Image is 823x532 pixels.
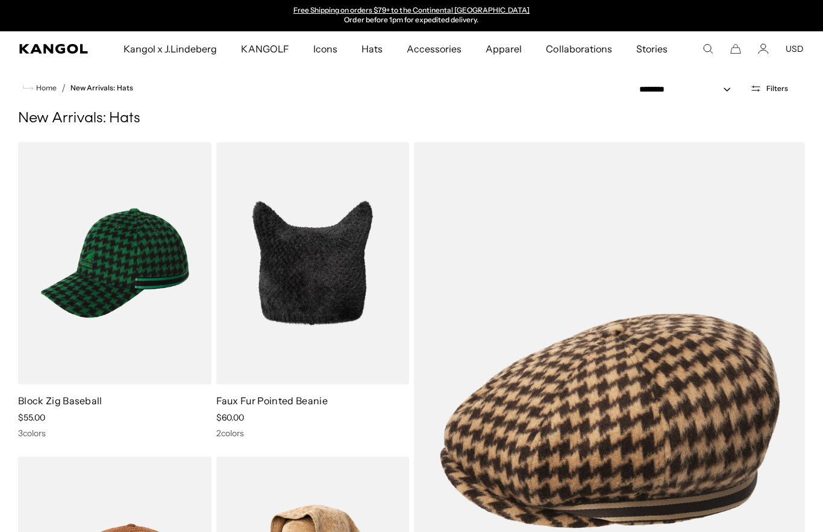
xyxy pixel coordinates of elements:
a: New Arrivals: Hats [70,84,133,92]
span: Hats [361,31,383,66]
a: Stories [624,31,680,66]
select: Sort by: Featured [634,83,743,96]
div: 2 colors [216,428,410,439]
summary: Search here [703,43,713,54]
a: Icons [301,31,349,66]
span: Home [34,84,57,92]
a: Kangol x J.Lindeberg [111,31,230,66]
span: Stories [636,31,668,66]
span: Icons [313,31,337,66]
span: $55.00 [18,412,45,423]
span: $60.00 [216,412,244,423]
a: Free Shipping on orders $79+ to the Continental [GEOGRAPHIC_DATA] [293,5,530,14]
slideshow-component: Announcement bar [287,6,536,25]
a: Kangol [19,44,89,54]
span: Accessories [407,31,462,66]
li: / [57,81,66,95]
button: USD [786,43,804,54]
a: Home [23,83,57,93]
span: Collaborations [546,31,612,66]
img: Faux Fur Pointed Beanie [216,142,410,384]
span: Kangol x J.Lindeberg [124,31,217,66]
a: Apparel [474,31,534,66]
a: Collaborations [534,31,624,66]
img: Block Zig Baseball [18,142,211,384]
a: Block Zig Baseball [18,395,102,407]
div: 3 colors [18,428,211,439]
span: Filters [766,84,788,93]
button: Cart [730,43,741,54]
span: Apparel [486,31,522,66]
button: Open filters [743,83,795,94]
a: KANGOLF [229,31,301,66]
p: Order before 1pm for expedited delivery. [293,16,530,25]
div: 2 of 2 [287,6,536,25]
span: KANGOLF [241,31,289,66]
a: Faux Fur Pointed Beanie [216,395,328,407]
a: Accessories [395,31,474,66]
div: Announcement [287,6,536,25]
a: Hats [349,31,395,66]
h1: New Arrivals: Hats [18,110,805,128]
a: Account [758,43,769,54]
